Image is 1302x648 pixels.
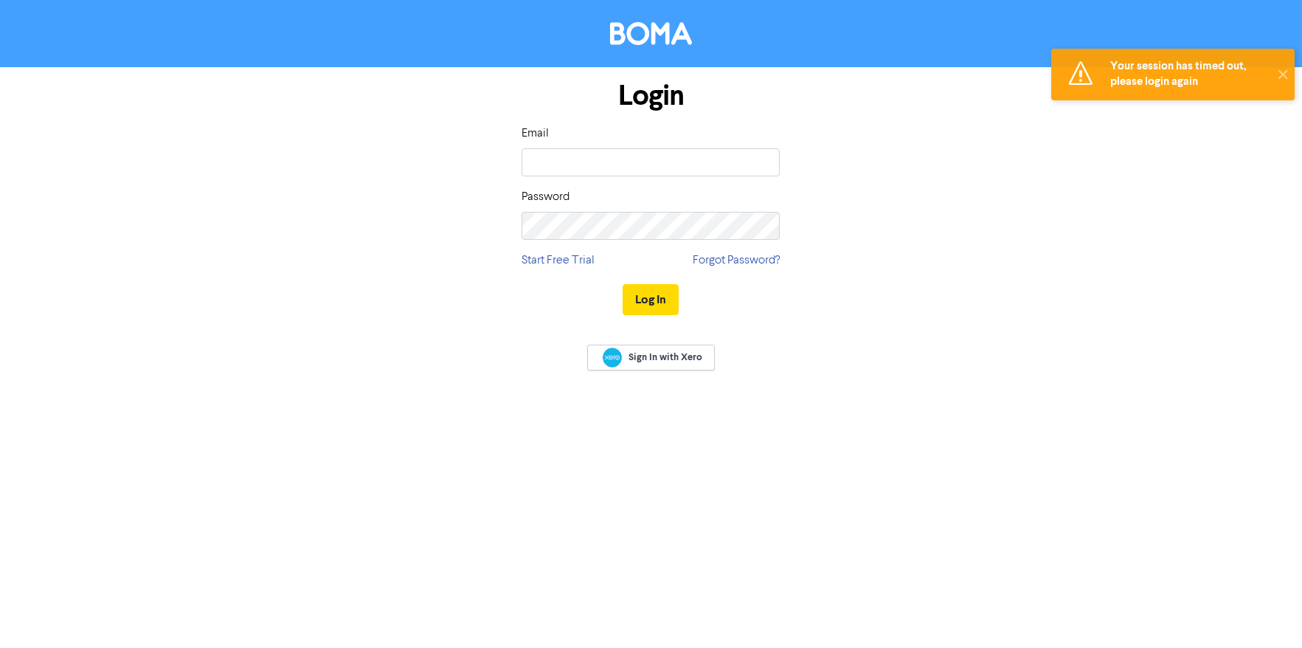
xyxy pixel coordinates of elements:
[610,22,692,45] img: BOMA Logo
[623,284,679,315] button: Log In
[693,252,780,269] a: Forgot Password?
[522,125,549,142] label: Email
[1110,58,1269,89] div: Your session has timed out, please login again
[603,348,622,368] img: Xero logo
[522,188,569,206] label: Password
[522,79,780,113] h1: Login
[629,351,702,364] span: Sign In with Xero
[522,252,595,269] a: Start Free Trial
[587,345,714,370] a: Sign In with Xero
